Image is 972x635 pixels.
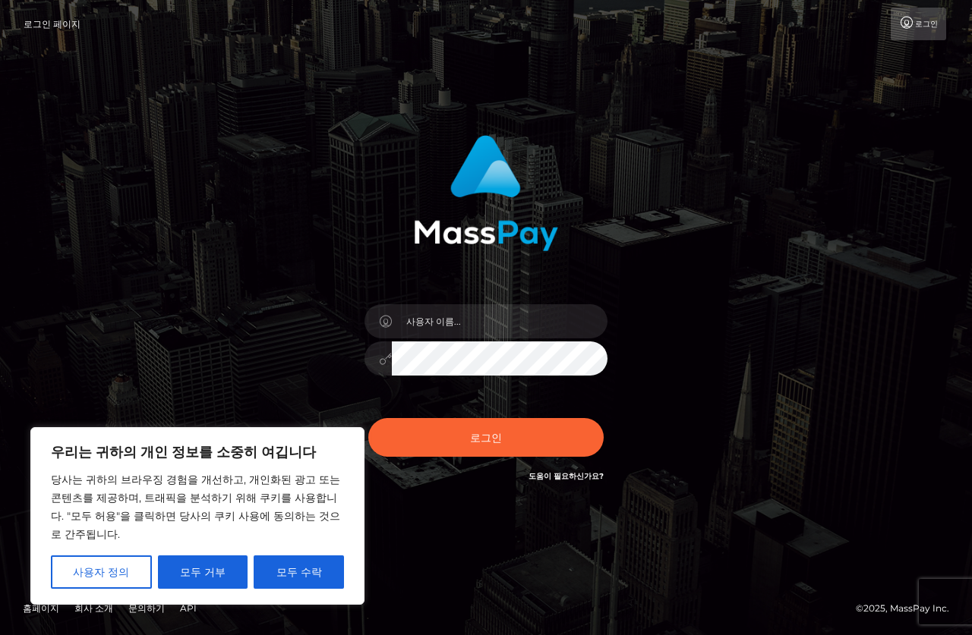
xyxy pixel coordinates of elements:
[414,135,558,251] img: MassPay 로그인
[68,596,119,620] a: 회사 소개
[180,565,226,579] font: 모두 거부
[51,473,340,541] font: 당사는 귀하의 브라우징 경험을 개선하고, 개인화된 광고 또는 콘텐츠를 제공하며, 트래픽을 분석하기 위해 쿠키를 사용합니다. "모두 허용"을 클릭하면 당사의 쿠키 사용에 동의하...
[254,555,344,589] button: 모두 수락
[392,304,607,338] input: 사용자 이름...
[856,602,863,614] font: ©
[368,418,604,456] button: 로그인
[24,8,80,40] a: 로그인 페이지
[73,565,129,579] font: 사용자 정의
[180,602,197,614] font: API
[74,602,113,614] font: 회사 소개
[863,602,949,614] font: 2025, MassPay Inc.
[122,596,171,620] a: 문의하기
[276,565,322,579] font: 모두 수락
[51,555,152,589] button: 사용자 정의
[529,471,604,481] a: 도움이 필요하신가요?
[891,8,946,40] a: 로그인
[23,602,59,614] font: 홈페이지
[174,596,203,620] a: API
[470,431,502,445] font: 로그인
[17,596,65,620] a: 홈페이지
[30,427,364,605] div: 우리는 귀하의 개인 정보를 소중히 여깁니다
[158,555,248,589] button: 모두 거부
[51,444,316,461] font: 우리는 귀하의 개인 정보를 소중히 여깁니다
[128,602,165,614] font: 문의하기
[915,19,938,29] font: 로그인
[24,18,80,30] font: 로그인 페이지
